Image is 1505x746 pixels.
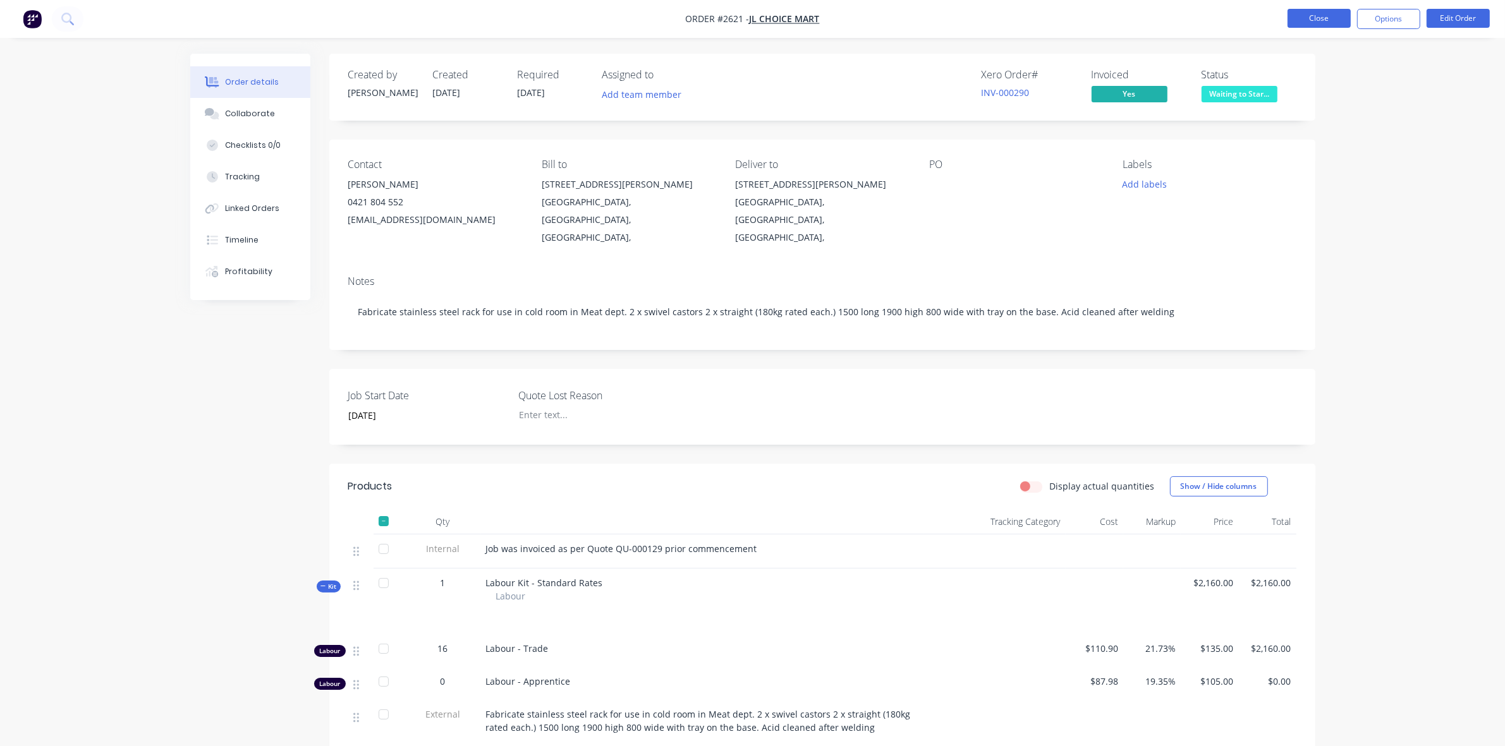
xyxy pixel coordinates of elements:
span: $2,160.00 [1186,576,1233,589]
div: Contact [348,159,521,171]
button: Tracking [190,161,310,193]
div: Status [1202,69,1296,81]
span: Labour [496,589,526,603]
div: [STREET_ADDRESS][PERSON_NAME] [735,176,908,193]
div: Assigned to [602,69,729,81]
button: Add labels [1116,176,1174,193]
button: Edit Order [1427,9,1490,28]
span: Yes [1092,86,1167,102]
button: Profitability [190,256,310,287]
div: Cost [1066,509,1123,534]
span: Labour Kit - Standard Rates [486,577,603,589]
a: JL Choice Mart [750,13,820,25]
span: Fabricate stainless steel rack for use in cold room in Meat dept. 2 x swivel castors 2 x straight... [486,708,913,733]
div: Xero Order # [982,69,1076,81]
button: Add team member [595,86,688,103]
span: $87.98 [1071,675,1118,688]
div: [PERSON_NAME] [348,176,521,193]
button: Checklists 0/0 [190,129,310,161]
div: Tracking Category [923,509,1066,534]
div: Products [348,479,393,494]
input: Enter date [339,406,497,425]
div: Labour [314,645,346,657]
label: Job Start Date [348,388,506,403]
span: Internal [410,542,476,555]
div: Price [1181,509,1238,534]
button: Timeline [190,224,310,256]
span: [DATE] [518,87,545,99]
div: Bill to [542,159,715,171]
span: $135.00 [1186,642,1233,655]
span: $2,160.00 [1243,576,1291,589]
div: [STREET_ADDRESS][PERSON_NAME][GEOGRAPHIC_DATA], [GEOGRAPHIC_DATA], [GEOGRAPHIC_DATA], [542,176,715,246]
div: Qty [405,509,481,534]
span: Labour - Trade [486,642,549,654]
span: Waiting to Star... [1202,86,1277,102]
div: Required [518,69,587,81]
div: Order details [225,76,279,88]
span: External [410,707,476,721]
span: $110.90 [1071,642,1118,655]
div: Created [433,69,503,81]
div: Notes [348,275,1296,287]
span: Kit [320,582,337,591]
div: Profitability [225,266,272,277]
button: Linked Orders [190,193,310,224]
span: $105.00 [1186,675,1233,688]
div: [STREET_ADDRESS][PERSON_NAME][GEOGRAPHIC_DATA], [GEOGRAPHIC_DATA], [GEOGRAPHIC_DATA], [735,176,908,246]
span: $2,160.00 [1243,642,1291,655]
span: Job was invoiced as per Quote QU-000129 prior commencement [486,543,757,555]
div: Deliver to [735,159,908,171]
span: 0 [441,675,446,688]
div: Markup [1123,509,1181,534]
div: 0421 804 552 [348,193,521,211]
div: Invoiced [1092,69,1186,81]
label: Display actual quantities [1050,479,1155,493]
div: [STREET_ADDRESS][PERSON_NAME] [542,176,715,193]
div: [EMAIL_ADDRESS][DOMAIN_NAME] [348,211,521,229]
button: Close [1288,9,1351,28]
div: [PERSON_NAME]0421 804 552[EMAIL_ADDRESS][DOMAIN_NAME] [348,176,521,229]
span: 16 [438,642,448,655]
div: PO [929,159,1102,171]
div: Kit [317,581,341,593]
div: Fabricate stainless steel rack for use in cold room in Meat dept. 2 x swivel castors 2 x straight... [348,292,1296,331]
img: Factory [23,9,42,28]
a: INV-000290 [982,87,1030,99]
button: Show / Hide columns [1170,476,1268,496]
div: Collaborate [225,108,275,119]
span: Order #2621 - [686,13,750,25]
span: 21.73% [1128,642,1176,655]
span: 1 [441,576,446,589]
div: [GEOGRAPHIC_DATA], [GEOGRAPHIC_DATA], [GEOGRAPHIC_DATA], [542,193,715,246]
div: Checklists 0/0 [225,140,281,151]
span: Labour - Apprentice [486,675,571,687]
span: [DATE] [433,87,461,99]
button: Collaborate [190,98,310,129]
div: Linked Orders [225,203,279,214]
button: Waiting to Star... [1202,86,1277,105]
div: Timeline [225,234,259,246]
div: Created by [348,69,418,81]
div: Labels [1123,159,1296,171]
button: Add team member [602,86,688,103]
div: [PERSON_NAME] [348,86,418,99]
div: [GEOGRAPHIC_DATA], [GEOGRAPHIC_DATA], [GEOGRAPHIC_DATA], [735,193,908,246]
div: Tracking [225,171,260,183]
div: Total [1238,509,1296,534]
label: Quote Lost Reason [518,388,676,403]
div: Labour [314,678,346,690]
button: Options [1357,9,1420,29]
span: 19.35% [1128,675,1176,688]
button: Order details [190,66,310,98]
span: $0.00 [1243,675,1291,688]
